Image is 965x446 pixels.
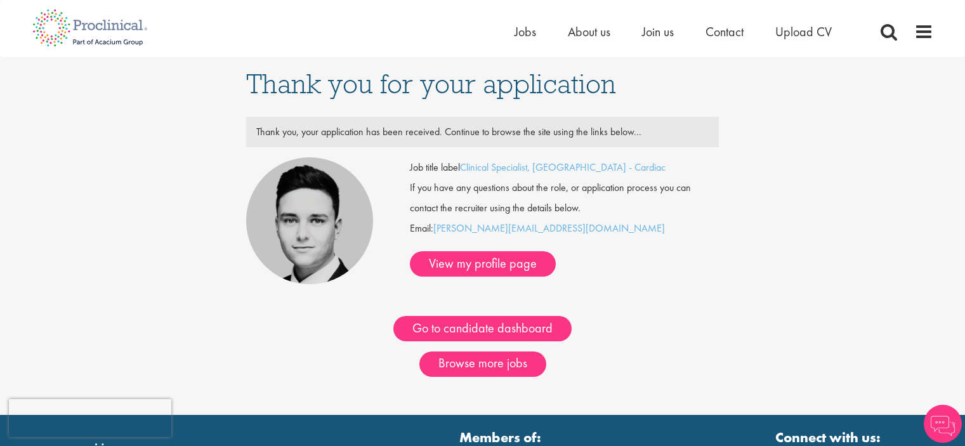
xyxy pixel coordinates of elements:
[246,157,373,284] img: Connor Lynes
[515,23,536,40] a: Jobs
[706,23,744,40] a: Contact
[393,316,572,341] a: Go to candidate dashboard
[775,23,832,40] a: Upload CV
[9,399,171,437] iframe: reCAPTCHA
[400,157,728,178] div: Job title label
[410,251,556,277] a: View my profile page
[247,122,719,142] div: Thank you, your application has been received. Continue to browse the site using the links below...
[460,161,666,174] a: Clinical Specialist, [GEOGRAPHIC_DATA] - Cardiac
[419,351,546,377] a: Browse more jobs
[410,157,719,277] div: Email:
[400,178,728,218] div: If you have any questions about the role, or application process you can contact the recruiter us...
[433,221,665,235] a: [PERSON_NAME][EMAIL_ADDRESS][DOMAIN_NAME]
[246,67,616,101] span: Thank you for your application
[924,405,962,443] img: Chatbot
[642,23,674,40] a: Join us
[568,23,610,40] a: About us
